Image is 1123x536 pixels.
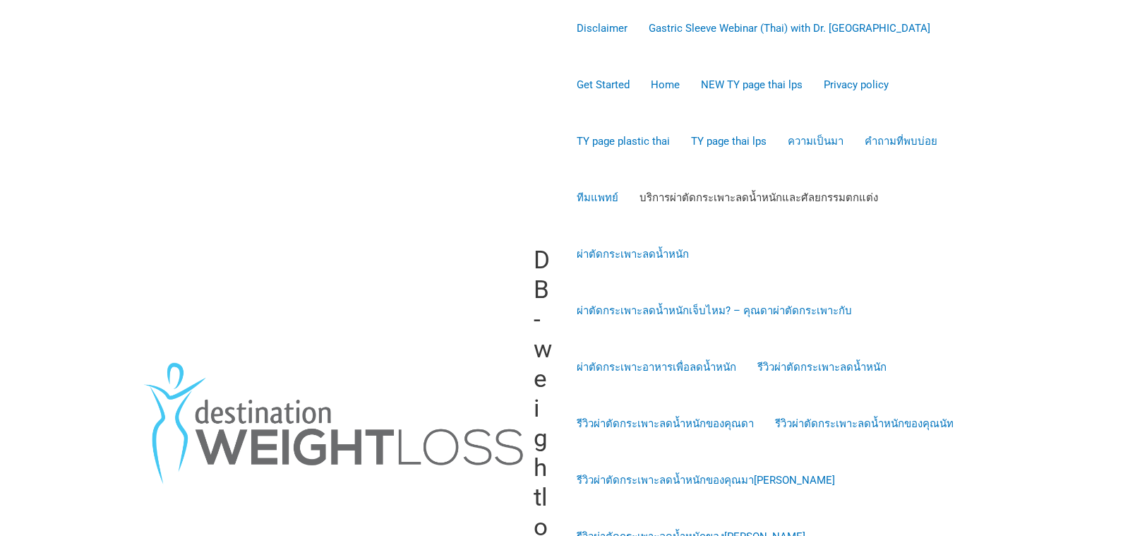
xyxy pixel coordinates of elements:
[640,56,690,113] a: Home
[777,113,854,169] a: ความเป็นมา
[690,56,813,113] a: NEW TY page thai lps
[566,169,629,226] a: ทีมแพทย์
[138,363,524,484] img: DB-weightloss
[566,452,846,508] a: รีวิวผ่าตัดกระเพาะลดน้ำหนักของคุณมา[PERSON_NAME]
[629,169,889,226] a: บริการผ่าตัดกระเพาะลดน้ำหนักและศัลยกรรมตกแต่ง
[566,56,640,113] a: Get Started
[566,282,863,339] a: ผ่าตัดกระเพาะลดน้ำหนักเจ็บไหม? – คุณดาผ่าตัดกระเพาะกับ
[566,113,680,169] a: TY page plastic thai
[680,113,777,169] a: TY page thai lps
[764,395,964,452] a: รีวิวผ่าตัดกระเพาะลดน้ำหนักของคุณนัท
[566,395,764,452] a: รีวิวผ่าตัดกระเพาะลดน้ำหนักของคุณดา
[813,56,899,113] a: Privacy policy
[566,226,699,282] a: ผ่าตัดกระเพาะลดน้ำหนัก
[747,339,897,395] a: รีวิวผ่าตัดกระเพาะลดน้ำหนัก
[566,339,747,395] a: ผ่าตัดกระเพาะอาหารเพื่อลดน้ำหนัก
[854,113,948,169] a: คำถามที่พบบ่อย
